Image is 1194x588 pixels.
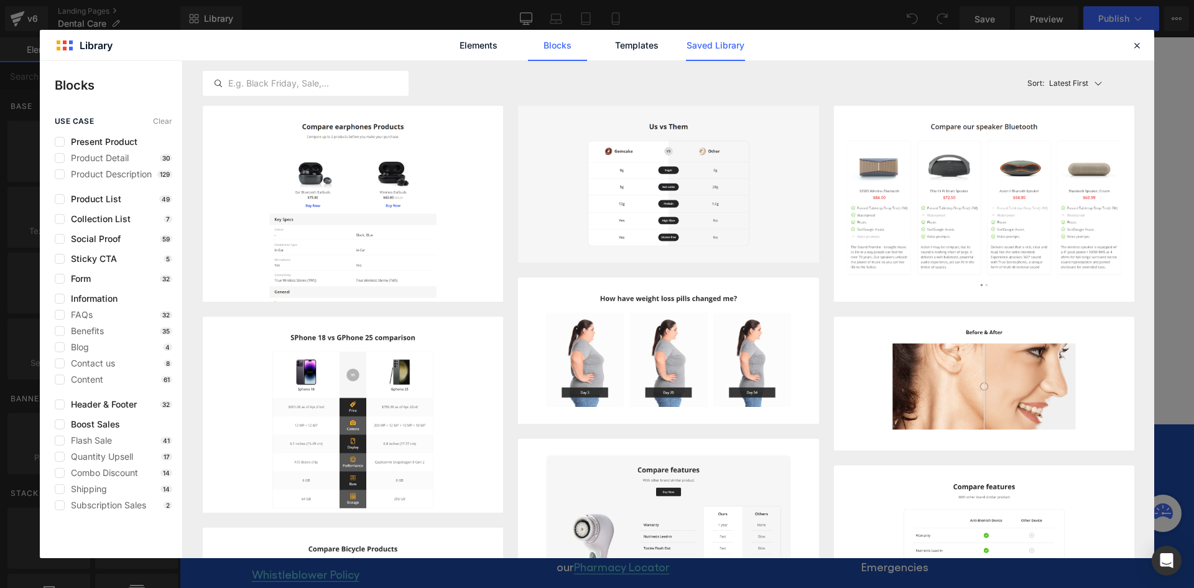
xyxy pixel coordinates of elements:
span: Combo Discount [65,468,138,478]
a: Templates [607,30,666,61]
button: Contact Us [377,418,638,443]
a: Blocks [528,30,587,61]
p: 14 [160,485,172,493]
span: Present Product [65,137,137,147]
p: To contact a [GEOGRAPHIC_DATA], please see our [377,548,638,588]
p: 32 [160,275,172,282]
span: Header & Footer [65,399,137,409]
a: UFS Eye Care [682,482,751,495]
span: Information [65,294,118,304]
a: Privacy Policy [72,502,141,515]
a: Whistleblower Policy [72,530,180,543]
span: Product Detail [65,153,129,163]
p: 61 [161,376,172,383]
p: [STREET_ADDRESS][PERSON_NAME], Ballarat VIC 3350, [GEOGRAPHIC_DATA] [72,451,333,492]
span: Contact us [65,358,115,368]
p: 2 [164,502,172,509]
span: Dental Care Services [12,36,123,56]
span: Benefits [65,326,104,336]
span: Form [65,274,91,284]
a: Pharmacy Locator [394,523,490,536]
img: image [834,106,1134,305]
div: Open Intercom Messenger [1152,546,1182,576]
span: Product Description [65,169,152,179]
button: Latest FirstSort:Latest First [1022,61,1134,106]
button: UFS Healthcare Business Units [682,418,943,443]
span: Sticky CTA [65,254,117,264]
a: Add Single Section [76,350,174,363]
p: 17 [161,453,172,460]
input: E.g. Black Friday, Sale,... [203,76,408,91]
span: Social Proof [65,234,121,244]
p: Blocks [55,76,182,95]
a: Elements [449,30,508,61]
p: 35 [160,327,172,335]
p: 41 [160,437,172,444]
span: Blog [65,342,89,352]
p: 8 [164,360,172,367]
span: Clear [153,117,172,126]
p: To contact a UFS Pharmacy, please see our [377,499,638,539]
span: Content [65,375,103,385]
span: use case [55,117,94,126]
span: Subscription Sales [65,500,146,510]
span: Contact Us [377,422,448,438]
p: Latest First [1049,78,1088,89]
a: Saved Library [686,30,745,61]
span: Registered Office [72,422,183,438]
span: UFS Healthcare Business Units [682,422,872,438]
p: 4 [163,343,172,351]
p: 30 [160,154,172,162]
p: To contact the UFS Central Office, please see our [377,451,638,492]
p: 129 [157,170,172,178]
a: Central Office contact details [394,474,553,487]
p: 7 [164,215,172,223]
span: Collection List [65,214,131,224]
span: Shipping [65,484,107,494]
h3: Emergencies [682,520,943,539]
img: image [203,317,503,525]
img: image [203,106,503,407]
img: image [518,106,818,263]
span: FAQs [65,310,93,320]
span: Quantity Upsell [65,452,133,462]
p: 49 [159,195,172,203]
p: 5 [164,255,172,263]
button: Registered Office [72,418,333,443]
p: 32 [160,311,172,319]
span: Dental Care - Special Offers [12,75,160,95]
span: Boost Sales [65,419,120,429]
span: Sort: [1027,79,1044,88]
p: 59 [160,235,172,243]
span: Flash Sale [65,436,112,446]
p: 32 [160,401,172,408]
a: UFS Medical [682,454,745,467]
p: 14 [160,469,172,477]
img: image [834,317,1134,450]
img: image [518,278,818,423]
span: Product List [65,194,121,204]
span: Dental Care Contact [12,114,122,134]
